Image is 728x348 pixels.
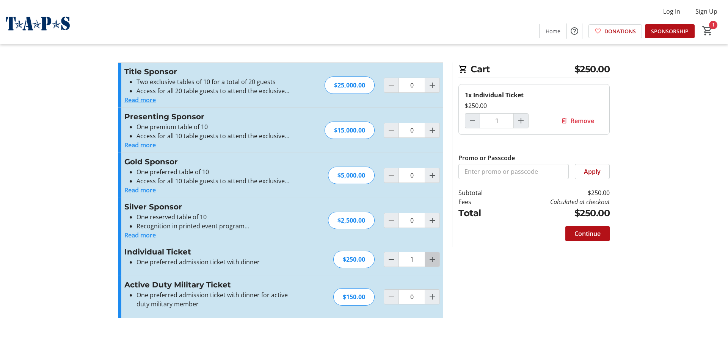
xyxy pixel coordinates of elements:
[399,168,425,183] input: Gold Sponsor Quantity
[425,123,439,137] button: Increment by one
[333,288,375,306] div: $150.00
[399,213,425,228] input: Silver Sponsor Quantity
[328,212,375,229] div: $2,500.00
[124,111,290,122] h3: Presenting Sponsor
[574,229,601,238] span: Continue
[124,201,290,212] h3: Silver Sponsor
[124,95,156,105] button: Read more
[645,24,695,38] a: SPONSORSHIP
[514,114,528,128] button: Increment by one
[458,62,610,78] h2: Cart
[458,164,569,179] input: Enter promo or passcode
[124,140,156,150] button: Read more
[651,27,689,35] span: SPONSORSHIP
[425,78,439,92] button: Increment by one
[458,153,515,162] label: Promo or Passcode
[458,197,502,206] td: Fees
[480,113,514,128] input: Individual Ticket Quantity
[458,188,502,197] td: Subtotal
[124,279,290,290] h3: Active Duty Military Ticket
[604,27,636,35] span: DONATIONS
[384,252,399,267] button: Decrement by one
[574,62,610,76] span: $250.00
[136,86,290,95] li: Access for all 20 table guests to attend the exclusive post-event VIP Party featuring the 2026 He...
[465,91,603,100] div: 1x Individual Ticket
[5,3,72,41] img: Tragedy Assistance Program for Survivors's Logo
[399,252,425,267] input: Individual Ticket Quantity
[328,167,375,184] div: $5,000.00
[502,197,610,206] td: Calculated at checkout
[657,5,686,17] button: Log In
[124,186,156,195] button: Read more
[571,116,594,125] span: Remove
[565,226,610,241] button: Continue
[458,206,502,220] td: Total
[136,131,290,140] li: Access for all 10 table guests to attend the exclusive post-event VIP Party featuring the 2026 He...
[124,231,156,240] button: Read more
[124,156,290,167] h3: Gold Sponsor
[325,76,375,94] div: $25,000.00
[325,122,375,139] div: $15,000.00
[540,24,566,38] a: Home
[124,246,290,257] h3: Individual Ticket
[695,7,717,16] span: Sign Up
[689,5,723,17] button: Sign Up
[465,101,603,110] div: $250.00
[136,212,290,222] li: One reserved table of 10
[465,114,480,128] button: Decrement by one
[663,7,680,16] span: Log In
[399,78,425,93] input: Title Sponsor Quantity
[136,257,290,267] li: One preferred admission ticket with dinner
[701,24,714,37] button: Cart
[502,206,610,220] td: $250.00
[399,289,425,304] input: Active Duty Military Ticket Quantity
[425,168,439,183] button: Increment by one
[136,77,290,86] li: Two exclusive tables of 10 for a total of 20 guests
[546,27,560,35] span: Home
[399,123,425,138] input: Presenting Sponsor Quantity
[136,167,290,176] li: One preferred table of 10
[425,252,439,267] button: Increment by one
[588,24,642,38] a: DONATIONS
[425,213,439,228] button: Increment by one
[425,290,439,304] button: Increment by one
[136,176,290,186] li: Access for all 10 table guests to attend the exclusive post-event VIP Party featuring the 2026 He...
[584,167,601,176] span: Apply
[136,122,290,131] li: One premium table of 10
[333,251,375,268] div: $250.00
[136,290,290,309] li: One preferred admission ticket with dinner for active duty military member
[575,164,610,179] button: Apply
[124,66,290,77] h3: Title Sponsor
[502,188,610,197] td: $250.00
[552,113,603,128] button: Remove
[567,23,582,39] button: Help
[136,222,290,231] li: Recognition in printed event program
